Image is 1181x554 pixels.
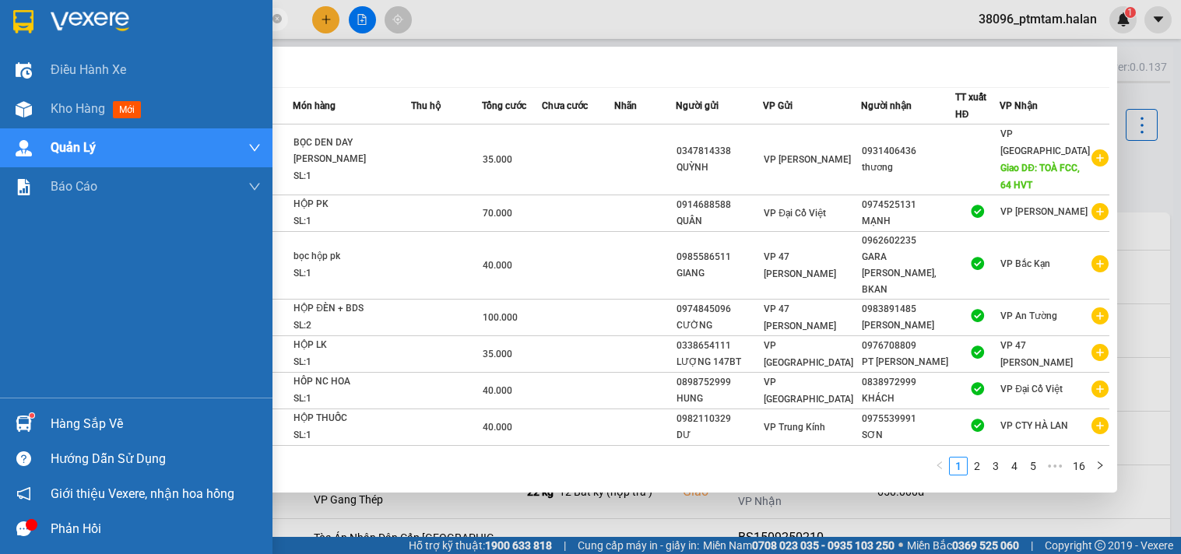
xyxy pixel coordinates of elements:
span: plus-circle [1091,255,1109,272]
button: left [930,457,949,475]
div: QUÂN [677,213,763,230]
span: Báo cáo [51,177,97,196]
a: 1 [950,458,967,475]
button: right [1091,457,1109,475]
span: VP [GEOGRAPHIC_DATA] [764,340,853,368]
li: 5 [1024,457,1042,475]
span: right [1095,461,1105,470]
div: GIANG [677,265,763,282]
span: plus-circle [1091,380,1109,398]
div: HỘP PK [293,196,410,213]
div: KHÁCH [862,391,954,407]
sup: 1 [30,413,34,418]
div: DƯ [677,427,763,444]
li: 16 [1067,457,1091,475]
div: CƯỜNG [677,317,763,334]
div: SL: 1 [293,213,410,230]
div: 0974525131 [862,197,954,213]
div: SƠN [862,427,954,444]
img: warehouse-icon [16,415,32,432]
div: 0914688588 [677,197,763,213]
div: LƯỢNG 147BT [677,354,763,370]
span: VP 47 [PERSON_NAME] [764,303,836,331]
span: question-circle [16,451,31,466]
span: Người gửi [676,100,719,111]
a: 5 [1025,458,1042,475]
span: VP Trung Kính [764,422,825,433]
li: Previous Page [930,457,949,475]
span: Giao DĐ: TOÀ FCC, 64 HVT [1000,163,1080,191]
img: warehouse-icon [16,62,32,79]
li: 4 [1005,457,1024,475]
span: Nhãn [614,100,637,111]
div: Hướng dẫn sử dụng [51,447,261,471]
span: VP 47 [PERSON_NAME] [1000,340,1073,368]
span: 35.000 [483,154,512,165]
span: VP 47 [PERSON_NAME] [764,251,836,279]
span: VP Gửi [763,100,793,111]
span: plus-circle [1091,149,1109,167]
span: VP [GEOGRAPHIC_DATA] [764,377,853,405]
span: 40.000 [483,385,512,396]
div: [PERSON_NAME] [862,317,954,334]
div: 0338654111 [677,338,763,354]
span: 40.000 [483,422,512,433]
img: logo-vxr [13,10,33,33]
div: HỘP LK [293,337,410,354]
div: Phản hồi [51,517,261,541]
img: warehouse-icon [16,140,32,156]
div: 0983891485 [862,301,954,317]
div: SL: 2 [293,317,410,335]
span: 100.000 [483,312,518,323]
li: Next Page [1091,457,1109,475]
span: 40.000 [483,260,512,271]
span: mới [113,101,141,118]
li: 2 [968,457,986,475]
span: TT xuất HĐ [955,92,986,120]
div: HUNG [677,391,763,407]
span: Món hàng [293,100,336,111]
span: VP CTY HÀ LAN [1000,420,1068,431]
li: 3 [986,457,1005,475]
div: 0974845096 [677,301,763,317]
a: 4 [1006,458,1023,475]
div: thương [862,160,954,176]
span: Quản Lý [51,138,96,157]
div: 0962602235 [862,233,954,249]
span: left [935,461,944,470]
div: GARA [PERSON_NAME], BKAN [862,249,954,298]
div: BỌC MP [293,447,410,464]
a: 2 [968,458,986,475]
span: plus-circle [1091,307,1109,324]
span: message [16,521,31,536]
span: notification [16,486,31,501]
span: Kho hàng [51,101,105,116]
span: VP Nhận [1000,100,1038,111]
span: plus-circle [1091,344,1109,361]
img: warehouse-icon [16,101,32,117]
span: Giới thiệu Vexere, nhận hoa hồng [51,484,234,503]
span: VP [PERSON_NAME] [764,154,851,165]
span: down [248,181,261,193]
span: Người nhận [861,100,912,111]
div: PT [PERSON_NAME] [862,354,954,370]
div: SL: 1 [293,427,410,444]
div: HỘP THUỐC [293,410,410,427]
div: QUỲNH [677,160,763,176]
span: VP Đại Cồ Việt [1000,384,1063,394]
span: plus-circle [1091,203,1109,220]
span: close-circle [272,12,282,27]
span: close-circle [272,14,282,23]
span: VP [GEOGRAPHIC_DATA] [1000,128,1090,156]
span: 35.000 [483,349,512,359]
span: VP Đại Cồ Việt [764,208,826,219]
span: Thu hộ [411,100,441,111]
div: 0975539991 [862,411,954,427]
div: BỌC DEN DAY [PERSON_NAME] [293,135,410,168]
li: Next 5 Pages [1042,457,1067,475]
div: 0976708809 [862,338,954,354]
div: SL: 1 [293,168,410,185]
span: VP [PERSON_NAME] [1000,206,1088,217]
div: 0838972999 [862,374,954,391]
li: 1 [949,457,968,475]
